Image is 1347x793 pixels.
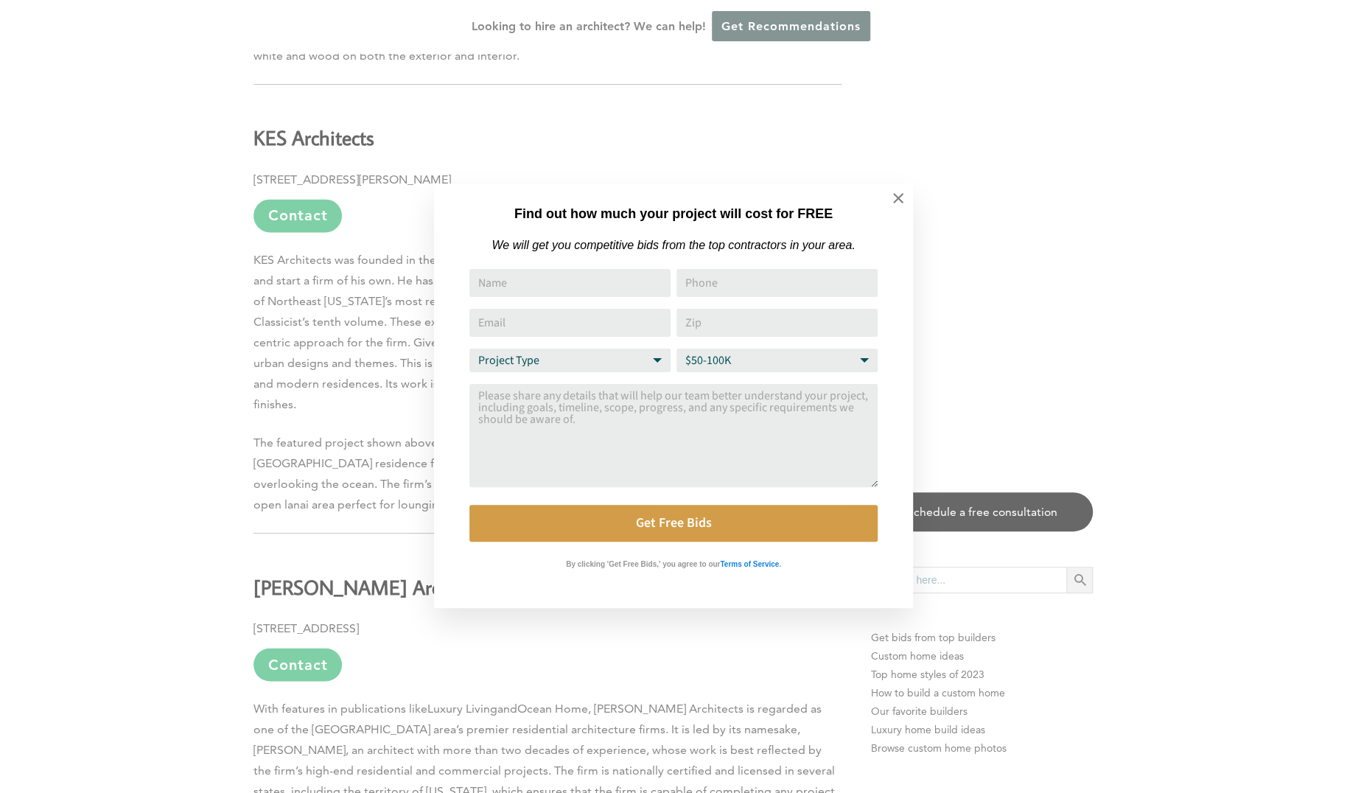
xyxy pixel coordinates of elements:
[491,239,855,251] em: We will get you competitive bids from the top contractors in your area.
[720,556,779,569] a: Terms of Service
[779,560,781,568] strong: .
[872,172,924,224] button: Close
[469,349,671,372] select: Project Type
[469,309,671,337] input: Email Address
[469,384,878,487] textarea: Comment or Message
[676,269,878,297] input: Phone
[566,560,720,568] strong: By clicking 'Get Free Bids,' you agree to our
[514,206,833,221] strong: Find out how much your project will cost for FREE
[720,560,779,568] strong: Terms of Service
[676,349,878,372] select: Budget Range
[469,505,878,542] button: Get Free Bids
[676,309,878,337] input: Zip
[469,269,671,297] input: Name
